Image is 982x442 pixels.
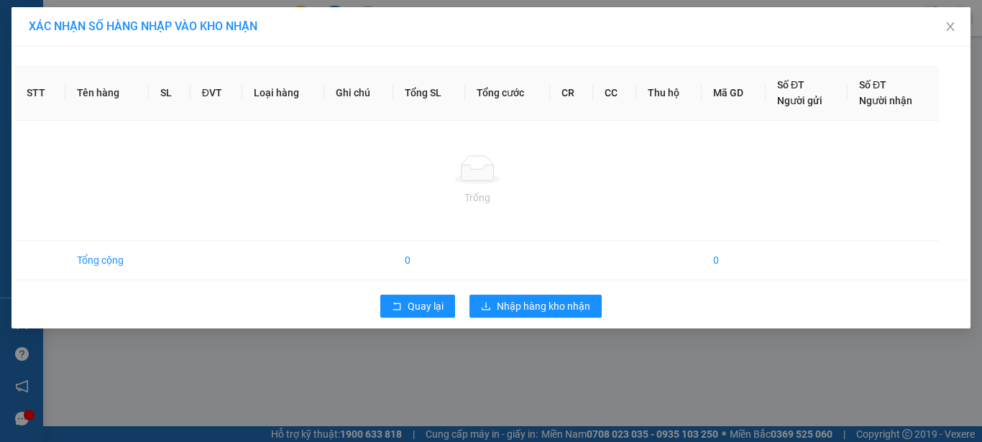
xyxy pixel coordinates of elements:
td: 0 [393,241,465,280]
strong: 0888 827 827 - 0848 827 827 [30,68,144,93]
th: STT [15,65,65,121]
th: Tên hàng [65,65,150,121]
span: download [481,301,491,313]
th: Mã GD [702,65,766,121]
span: Số ĐT [859,79,886,91]
th: SL [149,65,191,121]
button: downloadNhập hàng kho nhận [469,295,602,318]
span: Gửi hàng [GEOGRAPHIC_DATA]: Hotline: [6,42,144,93]
th: Thu hộ [636,65,702,121]
span: rollback [392,301,402,313]
th: Ghi chú [324,65,393,121]
span: close [945,21,956,32]
td: 0 [702,241,766,280]
span: Người gửi [777,95,822,106]
th: CR [550,65,593,121]
th: Loại hàng [242,65,324,121]
span: Nhập hàng kho nhận [497,298,590,314]
td: Tổng cộng [65,241,150,280]
span: Người nhận [859,95,912,106]
button: Close [930,7,970,47]
button: rollbackQuay lại [380,295,455,318]
span: XÁC NHẬN SỐ HÀNG NHẬP VÀO KHO NHẬN [29,19,257,33]
th: Tổng SL [393,65,465,121]
th: ĐVT [191,65,242,121]
span: Quay lại [408,298,444,314]
span: Gửi hàng Hạ Long: Hotline: [13,96,138,134]
strong: 024 3236 3236 - [7,55,144,80]
div: Trống [27,190,927,206]
th: Tổng cước [465,65,550,121]
strong: Công ty TNHH Phúc Xuyên [15,7,135,38]
th: CC [593,65,636,121]
span: Số ĐT [777,79,804,91]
